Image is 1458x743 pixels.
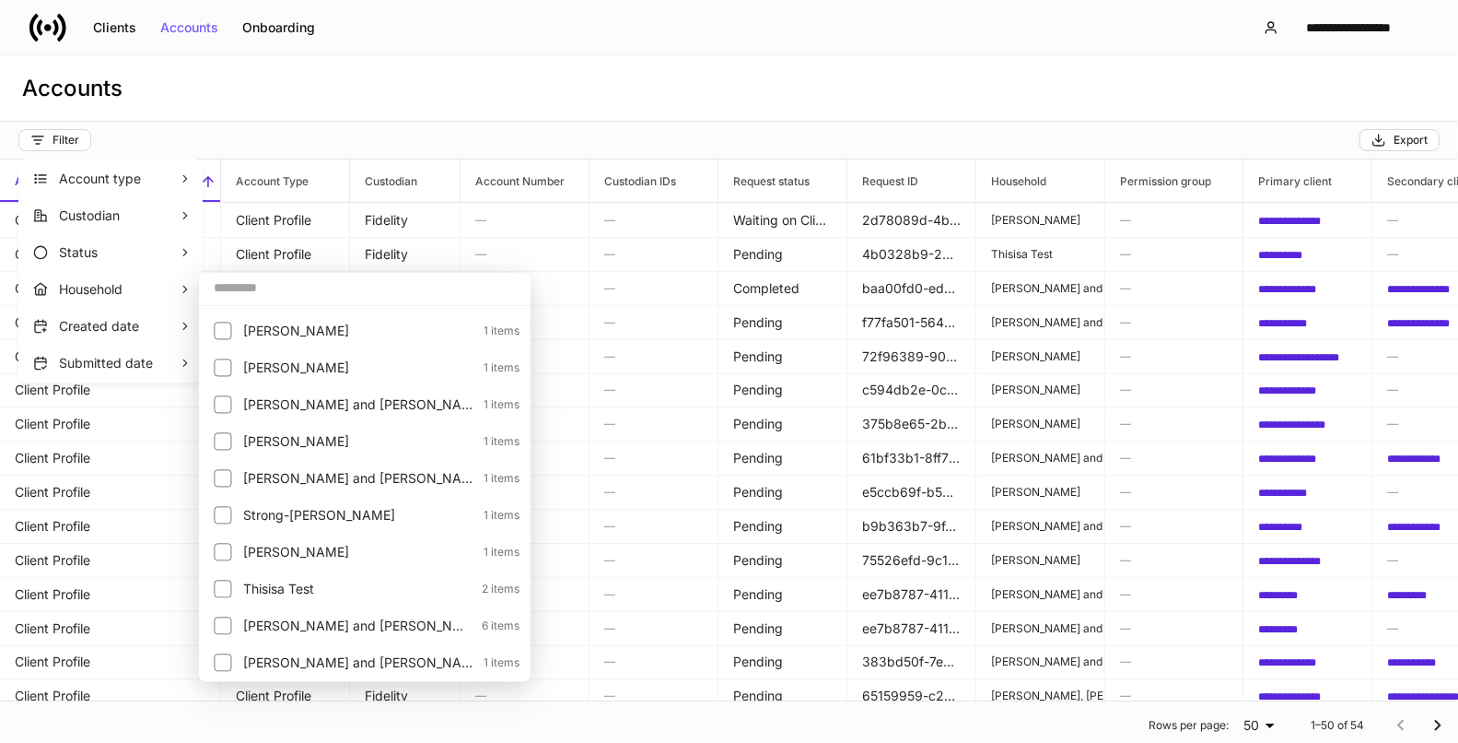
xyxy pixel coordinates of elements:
[243,322,472,340] p: Rouner, Mary
[59,280,179,299] p: Household
[472,324,519,338] p: 1 items
[471,582,519,596] p: 2 items
[472,397,519,412] p: 1 items
[243,506,472,525] p: Strong-Trulsen, Teresa
[59,206,179,225] p: Custodian
[243,432,472,451] p: Schommer, James
[471,619,519,633] p: 6 items
[59,354,179,372] p: Submitted date
[243,359,472,377] p: Rouner, Thomasin
[243,617,471,635] p: Vickerman, Gregg and Ester
[243,580,471,598] p: Thisisa Test
[472,360,519,375] p: 1 items
[243,395,472,414] p: Schechter, John and Charlotte
[243,654,472,672] p: Voss, Jerry and Beth
[472,545,519,560] p: 1 items
[472,655,519,670] p: 1 items
[59,170,179,188] p: Account type
[472,434,519,449] p: 1 items
[59,317,179,336] p: Created date
[472,471,519,486] p: 1 items
[243,469,472,488] p: Sinclair, Stephen and Debra
[243,543,472,561] p: Swanson, Kimberly
[472,508,519,523] p: 1 items
[59,243,179,262] p: Status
